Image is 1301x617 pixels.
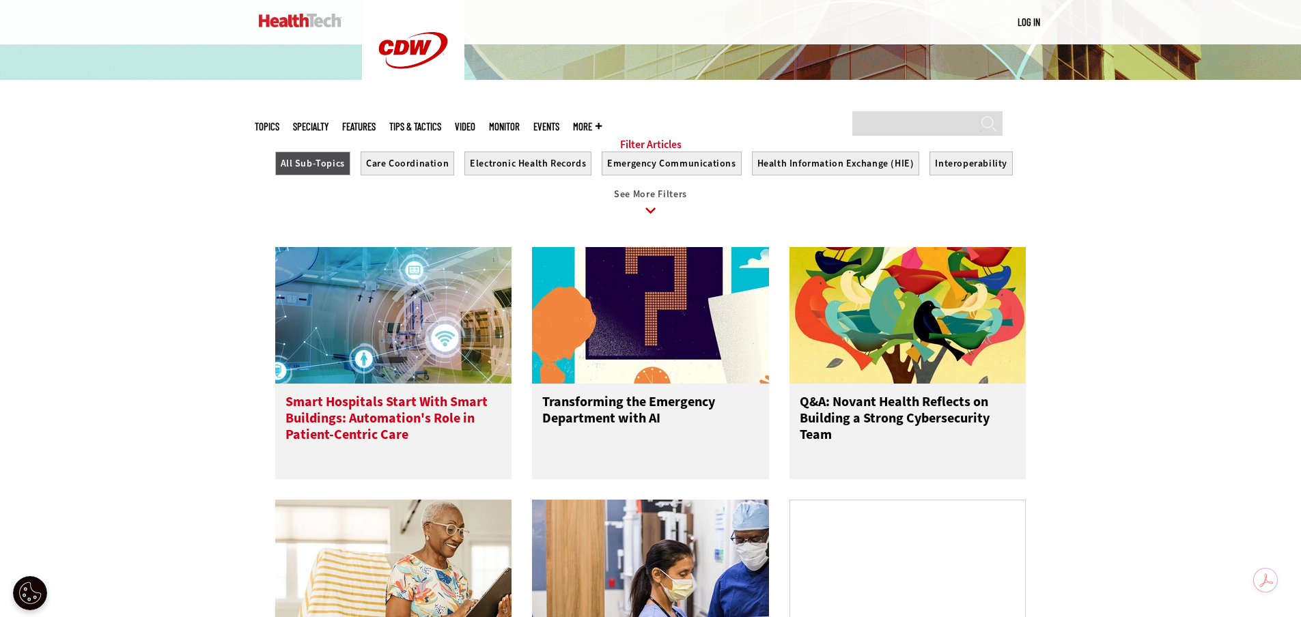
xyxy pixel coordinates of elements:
[620,138,682,152] a: Filter Articles
[532,247,769,479] a: illustration of question mark Transforming the Emergency Department with AI
[533,121,559,132] a: Events
[361,152,454,175] button: Care Coordination
[752,152,920,175] button: Health Information Exchange (HIE)
[1018,15,1040,29] div: User menu
[532,247,769,384] img: illustration of question mark
[255,121,279,132] span: Topics
[489,121,520,132] a: MonITor
[464,152,591,175] button: Electronic Health Records
[789,247,1026,384] img: abstract illustration of a tree
[573,121,602,132] span: More
[259,14,341,27] img: Home
[789,247,1026,479] a: abstract illustration of a tree Q&A: Novant Health Reflects on Building a Strong Cybersecurity Team
[13,576,47,610] div: Cookie Settings
[542,394,759,448] h3: Transforming the Emergency Department with AI
[275,189,1026,227] a: See More Filters
[285,394,502,448] h3: Smart Hospitals Start With Smart Buildings: Automation's Role in Patient-Centric Care
[362,90,464,104] a: CDW
[342,121,376,132] a: Features
[389,121,441,132] a: Tips & Tactics
[275,152,350,175] button: All Sub-Topics
[800,394,1016,448] h3: Q&A: Novant Health Reflects on Building a Strong Cybersecurity Team
[275,247,512,479] a: Smart hospital Smart Hospitals Start With Smart Buildings: Automation's Role in Patient-Centric Care
[614,188,687,201] span: See More Filters
[293,121,328,132] span: Specialty
[13,576,47,610] button: Open Preferences
[602,152,741,175] button: Emergency Communications
[929,152,1013,175] button: Interoperability
[275,247,512,384] img: Smart hospital
[1018,16,1040,28] a: Log in
[455,121,475,132] a: Video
